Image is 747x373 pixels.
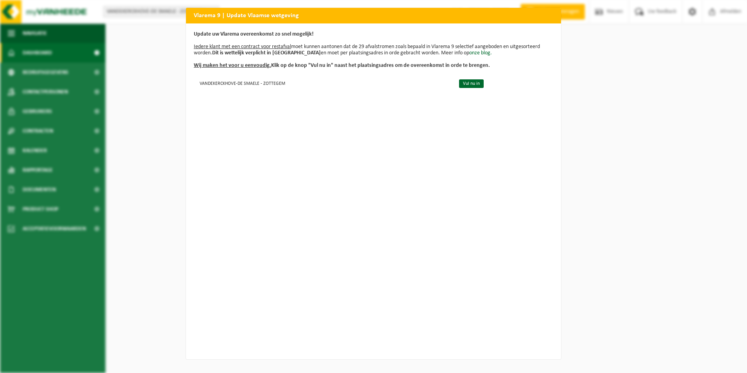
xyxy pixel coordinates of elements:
b: Dit is wettelijk verplicht in [GEOGRAPHIC_DATA] [212,50,321,56]
h2: Vlarema 9 | Update Vlaamse wetgeving [186,8,561,23]
b: Update uw Vlarema overeenkomst zo snel mogelijk! [194,31,314,37]
u: Wij maken het voor u eenvoudig. [194,63,271,68]
a: onze blog. [469,50,492,56]
p: moet kunnen aantonen dat de 29 afvalstromen zoals bepaald in Vlarema 9 selectief aangeboden en ui... [194,31,553,69]
b: Klik op de knop "Vul nu in" naast het plaatsingsadres om de overeenkomst in orde te brengen. [194,63,490,68]
td: VANDEKERCKHOVE-DE SMAELE - ZOTTEGEM [194,77,452,90]
a: Vul nu in [459,79,484,88]
u: Iedere klant met een contract voor restafval [194,44,291,50]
